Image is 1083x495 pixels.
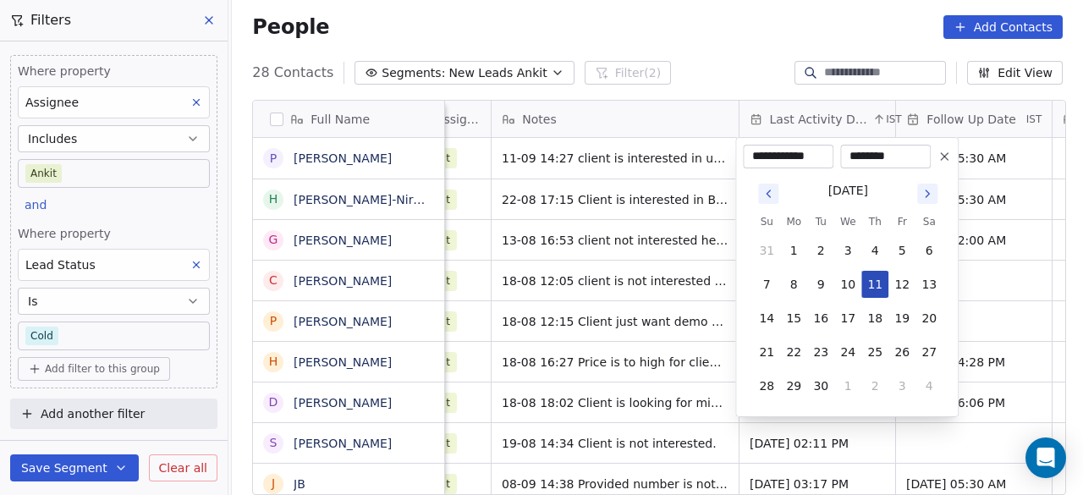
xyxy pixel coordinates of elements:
button: 3 [888,372,915,399]
button: 16 [807,305,834,332]
button: 1 [834,372,861,399]
button: Go to previous month [756,182,780,206]
button: 26 [888,338,915,366]
button: 8 [780,271,807,298]
th: Friday [888,213,915,230]
button: 7 [753,271,780,298]
div: [DATE] [828,182,868,200]
button: 14 [753,305,780,332]
button: 5 [888,237,915,264]
button: 10 [834,271,861,298]
button: 2 [861,372,888,399]
button: 17 [834,305,861,332]
th: Wednesday [834,213,861,230]
button: 21 [753,338,780,366]
button: 25 [861,338,888,366]
button: 11 [861,271,888,298]
button: 15 [780,305,807,332]
button: 27 [915,338,943,366]
button: 6 [915,237,943,264]
button: 18 [861,305,888,332]
button: 24 [834,338,861,366]
button: 31 [753,237,780,264]
button: Go to next month [915,182,939,206]
button: 9 [807,271,834,298]
button: 20 [915,305,943,332]
th: Monday [780,213,807,230]
button: 22 [780,338,807,366]
button: 29 [780,372,807,399]
button: 12 [888,271,915,298]
th: Tuesday [807,213,834,230]
button: 2 [807,237,834,264]
button: 28 [753,372,780,399]
button: 4 [861,237,888,264]
button: 13 [915,271,943,298]
th: Thursday [861,213,888,230]
button: 23 [807,338,834,366]
th: Sunday [753,213,780,230]
button: 19 [888,305,915,332]
button: 4 [915,372,943,399]
button: 3 [834,237,861,264]
button: 30 [807,372,834,399]
button: 1 [780,237,807,264]
th: Saturday [915,213,943,230]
